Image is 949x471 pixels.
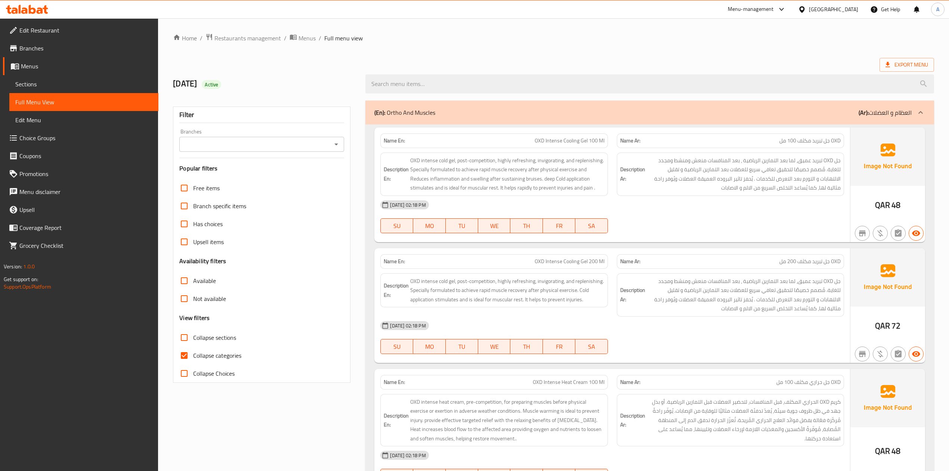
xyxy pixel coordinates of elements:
[850,369,925,427] img: Ae5nvW7+0k+MAAAAAElFTkSuQmCC
[859,107,869,118] b: (Ar):
[873,347,888,361] button: Purchased item
[4,262,22,271] span: Version:
[179,314,210,322] h3: View filters
[446,218,478,233] button: TU
[380,218,413,233] button: SU
[909,226,924,241] button: Available
[413,218,446,233] button: MO
[513,221,540,231] span: TH
[728,5,774,14] div: Menu-management
[578,221,605,231] span: SA
[909,347,924,361] button: Available
[19,151,152,160] span: Coupons
[647,277,841,313] span: جل OXD تبريد عميق، لما بعد التمارين الرياضية ، بعد المنافسات منعش ومنشط ومجدد للغاية. مُصمم خصيصً...
[543,218,575,233] button: FR
[647,397,841,443] span: كريم OXD الحراري المكثف، قبل المنافسات، لتحضير العضلات قبل التمارين الرياضية. أو بذل جهد في ظل ظر...
[193,351,241,360] span: Collapse categories
[384,281,409,299] strong: Description En:
[387,322,429,329] span: [DATE] 02:18 PM
[3,129,158,147] a: Choice Groups
[3,219,158,237] a: Coverage Report
[387,452,429,459] span: [DATE] 02:18 PM
[3,183,158,201] a: Menu disclaimer
[620,165,645,183] strong: Description Ar:
[193,369,235,378] span: Collapse Choices
[449,221,475,231] span: TU
[384,341,410,352] span: SU
[875,318,890,333] span: QAR
[365,101,934,124] div: (En): Ortho And Muscles(Ar):العظام و العضلات
[15,116,152,124] span: Edit Menu
[850,248,925,307] img: Ae5nvW7+0k+MAAAAAElFTkSuQmCC
[19,205,152,214] span: Upsell
[936,5,939,13] span: A
[15,98,152,107] span: Full Menu View
[885,60,928,70] span: Export Menu
[193,294,226,303] span: Not available
[202,80,221,89] div: Active
[284,34,287,43] li: /
[19,169,152,178] span: Promotions
[620,286,645,304] strong: Description Ar:
[324,34,363,43] span: Full menu view
[319,34,321,43] li: /
[173,78,356,89] h2: [DATE]
[575,218,608,233] button: SA
[19,26,152,35] span: Edit Restaurant
[859,108,912,117] p: العظام و العضلات
[3,39,158,57] a: Branches
[535,137,605,145] span: OXD Intense Cooling Gel 100 Ml
[413,339,446,354] button: MO
[193,201,246,210] span: Branch specific items
[4,282,51,292] a: Support.OpsPlatform
[416,341,443,352] span: MO
[891,444,900,458] span: 48
[384,378,405,386] strong: Name En:
[620,411,645,430] strong: Description Ar:
[880,58,934,72] span: Export Menu
[478,339,511,354] button: WE
[179,164,344,173] h3: Popular filters
[891,198,900,212] span: 48
[3,201,158,219] a: Upsell
[446,339,478,354] button: TU
[179,257,226,265] h3: Availability filters
[15,80,152,89] span: Sections
[809,5,858,13] div: [GEOGRAPHIC_DATA]
[193,237,224,246] span: Upsell items
[179,107,344,123] div: Filter
[410,277,604,304] span: OXD intense cold gel, post-competition, highly refreshing, invigorating, and replenishing. Specia...
[546,221,572,231] span: FR
[200,34,203,43] li: /
[384,258,405,265] strong: Name En:
[331,139,341,150] button: Open
[23,262,35,271] span: 1.0.0
[875,444,890,458] span: QAR
[620,378,640,386] strong: Name Ar:
[9,111,158,129] a: Edit Menu
[535,258,605,265] span: OXD Intense Cooling Gel 200 Ml
[380,339,413,354] button: SU
[173,33,934,43] nav: breadcrumb
[891,318,900,333] span: 72
[214,34,281,43] span: Restaurants management
[193,276,216,285] span: Available
[416,221,443,231] span: MO
[173,34,197,43] a: Home
[891,347,906,361] button: Not has choices
[620,258,640,265] strong: Name Ar:
[578,341,605,352] span: SA
[3,21,158,39] a: Edit Restaurant
[384,137,405,145] strong: Name En:
[193,184,220,193] span: Free items
[19,241,152,250] span: Grocery Checklist
[9,93,158,111] a: Full Menu View
[384,411,409,430] strong: Description En:
[873,226,888,241] button: Purchased item
[19,44,152,53] span: Branches
[384,221,410,231] span: SU
[21,62,152,71] span: Menus
[3,147,158,165] a: Coupons
[850,127,925,186] img: Ae5nvW7+0k+MAAAAAElFTkSuQmCC
[374,108,435,117] p: Ortho And Muscles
